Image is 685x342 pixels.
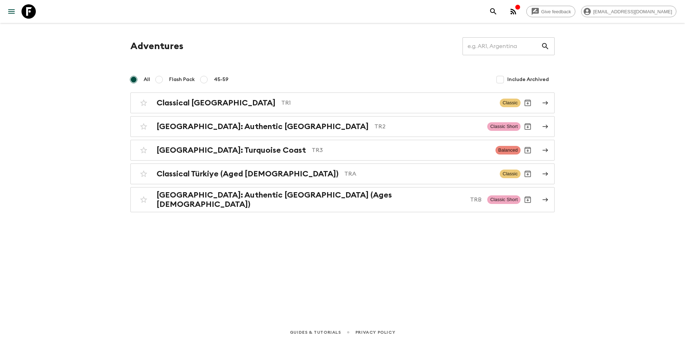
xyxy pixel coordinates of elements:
h2: Classical [GEOGRAPHIC_DATA] [157,98,276,108]
span: All [144,76,150,83]
button: Archive [521,193,535,207]
a: [GEOGRAPHIC_DATA]: Authentic [GEOGRAPHIC_DATA] (Ages [DEMOGRAPHIC_DATA])TRBClassic ShortArchive [130,187,555,212]
p: TRA [344,170,494,178]
span: Classic [500,99,521,107]
button: search adventures [486,4,500,19]
span: Give feedback [537,9,575,14]
a: Classical [GEOGRAPHIC_DATA]TR1ClassicArchive [130,92,555,113]
h2: Classical Türkiye (Aged [DEMOGRAPHIC_DATA]) [157,169,339,179]
a: Guides & Tutorials [290,328,341,336]
h2: [GEOGRAPHIC_DATA]: Authentic [GEOGRAPHIC_DATA] (Ages [DEMOGRAPHIC_DATA]) [157,190,464,209]
span: Classic Short [487,195,521,204]
button: menu [4,4,19,19]
div: [EMAIL_ADDRESS][DOMAIN_NAME] [581,6,676,17]
button: Archive [521,96,535,110]
a: [GEOGRAPHIC_DATA]: Authentic [GEOGRAPHIC_DATA]TR2Classic ShortArchive [130,116,555,137]
p: TR1 [281,99,494,107]
span: Classic [500,170,521,178]
h2: [GEOGRAPHIC_DATA]: Turquoise Coast [157,146,306,155]
span: Classic Short [487,122,521,131]
h1: Adventures [130,39,183,53]
input: e.g. AR1, Argentina [463,36,541,56]
a: [GEOGRAPHIC_DATA]: Turquoise CoastTR3BalancedArchive [130,140,555,161]
button: Archive [521,119,535,134]
button: Archive [521,143,535,157]
span: Balanced [495,146,521,155]
span: Flash Pack [169,76,195,83]
a: Give feedback [526,6,575,17]
p: TRB [470,195,482,204]
h2: [GEOGRAPHIC_DATA]: Authentic [GEOGRAPHIC_DATA] [157,122,369,131]
span: Include Archived [507,76,549,83]
span: 45-59 [214,76,229,83]
span: [EMAIL_ADDRESS][DOMAIN_NAME] [589,9,676,14]
a: Privacy Policy [355,328,395,336]
button: Archive [521,167,535,181]
p: TR3 [312,146,490,155]
a: Classical Türkiye (Aged [DEMOGRAPHIC_DATA])TRAClassicArchive [130,163,555,184]
p: TR2 [374,122,482,131]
